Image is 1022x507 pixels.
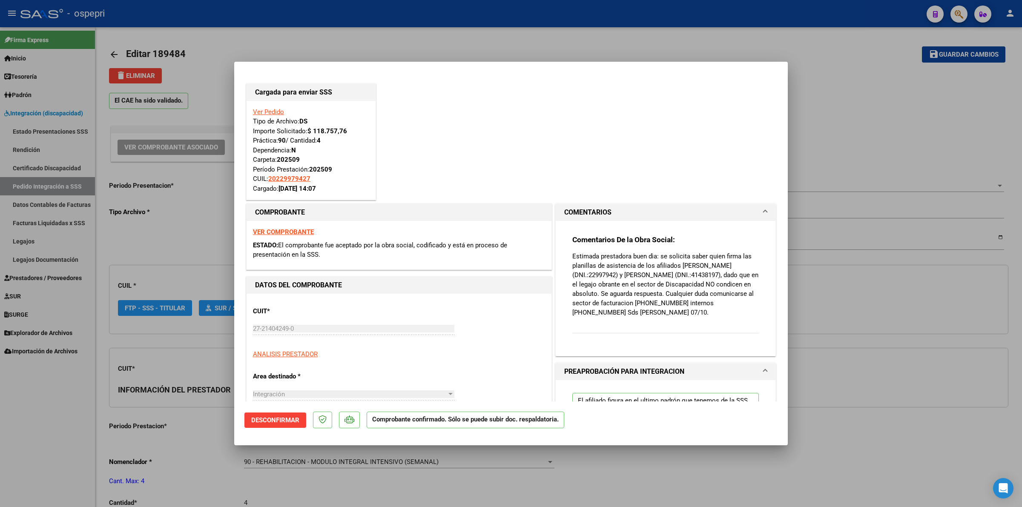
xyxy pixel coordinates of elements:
[556,204,775,221] mat-expansion-panel-header: COMENTARIOS
[268,175,310,183] span: 20229979427
[253,350,318,358] span: ANALISIS PRESTADOR
[251,416,299,424] span: Desconfirmar
[253,390,285,398] span: Integración
[255,281,342,289] strong: DATOS DEL COMPROBANTE
[564,367,684,377] h1: PREAPROBACIÓN PARA INTEGRACION
[253,241,507,259] span: El comprobante fue aceptado por la obra social, codificado y está en proceso de presentación en l...
[278,185,316,192] strong: [DATE] 14:07
[307,127,347,135] strong: $ 118.757,76
[244,412,306,428] button: Desconfirmar
[309,166,332,173] strong: 202509
[367,412,564,428] p: Comprobante confirmado. Sólo se puede subir doc. respaldatoria.
[993,478,1013,498] div: Open Intercom Messenger
[556,221,775,356] div: COMENTARIOS
[278,137,286,144] strong: 90
[299,117,307,125] strong: DS
[253,372,341,381] p: Area destinado *
[255,208,305,216] strong: COMPROBANTE
[253,108,284,116] a: Ver Pedido
[572,393,759,425] p: El afiliado figura en el ultimo padrón que tenemos de la SSS de
[556,363,775,380] mat-expansion-panel-header: PREAPROBACIÓN PARA INTEGRACION
[277,156,300,163] strong: 202509
[291,146,296,154] strong: N
[572,235,675,244] strong: Comentarios De la Obra Social:
[255,87,367,97] h1: Cargada para enviar SSS
[253,306,341,316] p: CUIT
[253,228,314,236] a: VER COMPROBANTE
[564,207,611,218] h1: COMENTARIOS
[572,252,759,317] p: Estimada prestadora buen dìa: se solicita saber quien firma las planillas de asistencia de los af...
[253,241,278,249] span: ESTADO:
[253,107,369,194] div: Tipo de Archivo: Importe Solicitado: Práctica: / Cantidad: Dependencia: Carpeta: Período Prestaci...
[317,137,321,144] strong: 4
